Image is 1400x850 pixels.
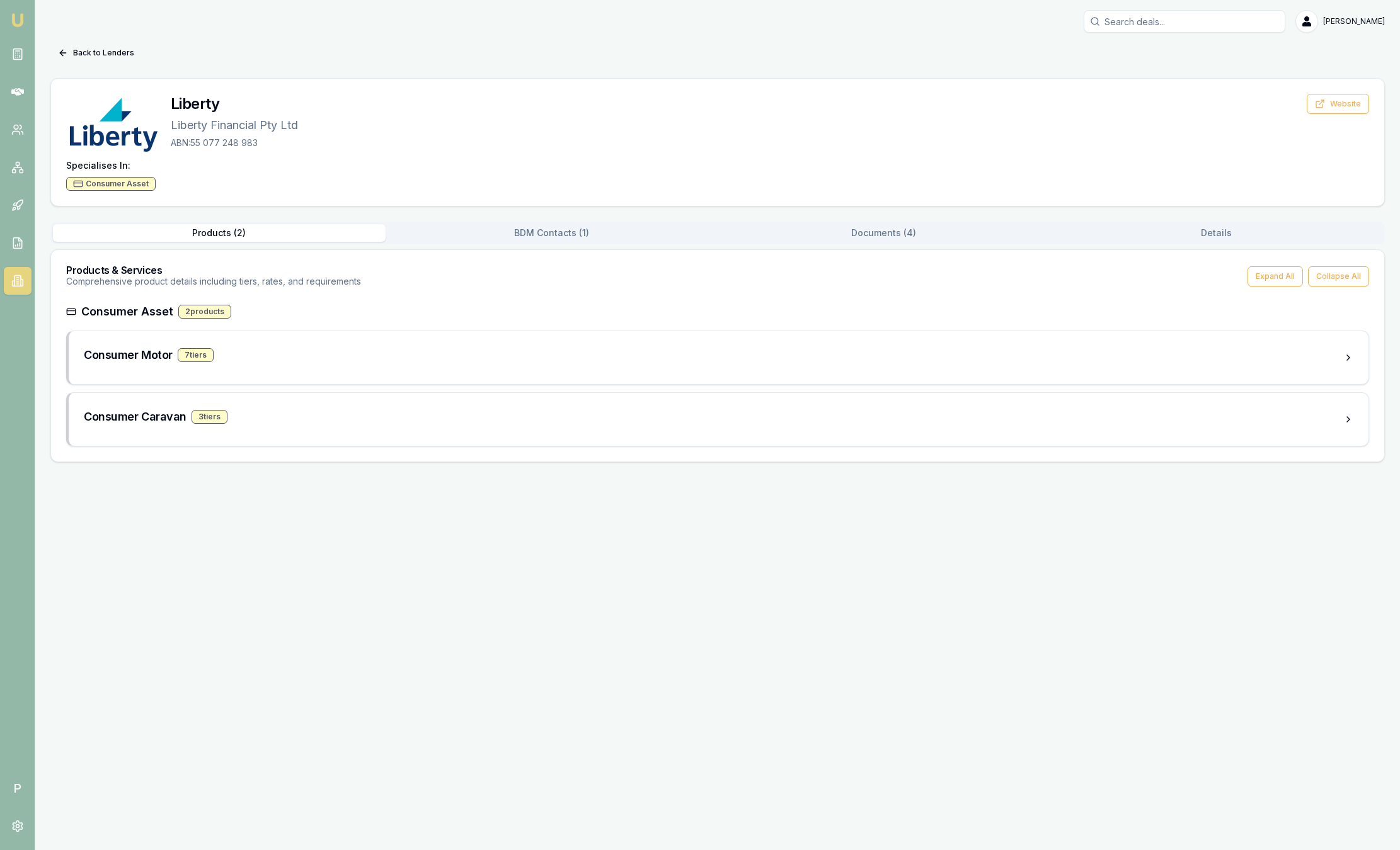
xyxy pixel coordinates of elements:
button: Collapse All [1308,266,1369,286]
span: P [4,774,32,802]
h3: Liberty [171,94,298,114]
div: 2 products [178,305,231,319]
button: Expand All [1248,266,1303,286]
button: Details [1050,224,1383,242]
p: ABN: 55 077 248 983 [171,137,298,149]
h3: Consumer Asset [81,303,173,320]
h3: Products & Services [66,265,361,275]
div: Consumer Asset [66,177,156,191]
h4: Specialises In: [66,159,1369,172]
button: BDM Contacts ( 1 ) [386,224,718,242]
h3: Consumer Motor [84,346,173,364]
img: emu-icon-u.png [10,13,25,28]
div: 3 tier s [192,410,227,424]
div: 7 tier s [178,348,214,362]
button: Website [1307,94,1369,114]
span: [PERSON_NAME] [1323,16,1385,26]
input: Search deals [1084,10,1285,33]
button: Products ( 2 ) [53,224,386,242]
p: Liberty Financial Pty Ltd [171,116,298,134]
button: Documents ( 4 ) [718,224,1050,242]
img: Liberty logo [66,94,161,156]
p: Comprehensive product details including tiers, rates, and requirements [66,275,361,288]
button: Back to Lenders [50,43,142,63]
h3: Consumer Caravan [84,408,186,426]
